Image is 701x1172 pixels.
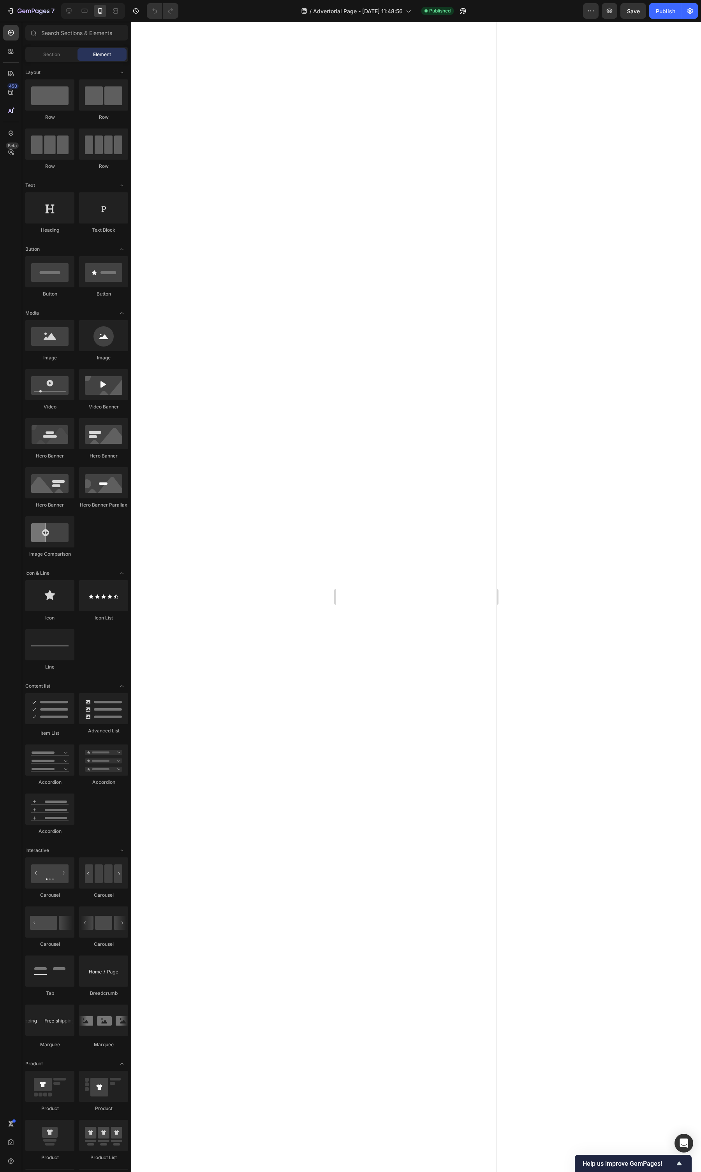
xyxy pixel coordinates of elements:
button: Publish [649,3,682,19]
span: Media [25,310,39,317]
div: Row [79,114,128,121]
span: Toggle open [116,844,128,857]
span: Advertorial Page - [DATE] 11:48:56 [313,7,403,15]
span: Text [25,182,35,189]
div: Product List [79,1154,128,1161]
span: Published [429,7,451,14]
div: Icon List [79,614,128,621]
span: Toggle open [116,179,128,192]
div: Beta [6,143,19,149]
div: Row [79,163,128,170]
span: Product [25,1060,43,1067]
div: Product [79,1105,128,1112]
div: 450 [7,83,19,89]
span: Toggle open [116,567,128,579]
div: Heading [25,227,74,234]
div: Text Block [79,227,128,234]
span: Layout [25,69,41,76]
span: Help us improve GemPages! [583,1160,675,1167]
div: Carousel [25,892,74,899]
div: Undo/Redo [147,3,178,19]
div: Button [25,290,74,297]
div: Image [25,354,74,361]
span: Toggle open [116,66,128,79]
div: Icon [25,614,74,621]
div: Video [25,403,74,410]
span: Toggle open [116,243,128,255]
span: Toggle open [116,1058,128,1070]
iframe: Design area [336,22,497,1172]
span: Icon & Line [25,570,49,577]
div: Image Comparison [25,551,74,558]
span: Button [25,246,40,253]
div: Line [25,663,74,670]
span: Interactive [25,847,49,854]
div: Advanced List [79,727,128,734]
button: 7 [3,3,58,19]
div: Carousel [79,941,128,948]
div: Product [25,1154,74,1161]
span: Element [93,51,111,58]
div: Hero Banner Parallax [79,502,128,509]
input: Search Sections & Elements [25,25,128,40]
div: Carousel [25,941,74,948]
span: / [310,7,312,15]
div: Item List [25,730,74,737]
div: Breadcrumb [79,990,128,997]
div: Product [25,1105,74,1112]
div: Button [79,290,128,297]
button: Show survey - Help us improve GemPages! [583,1159,684,1168]
div: Accordion [79,779,128,786]
p: 7 [51,6,55,16]
div: Row [25,114,74,121]
div: Hero Banner [25,452,74,459]
span: Section [43,51,60,58]
div: Marquee [25,1041,74,1048]
span: Toggle open [116,680,128,692]
div: Accordion [25,828,74,835]
span: Save [627,8,640,14]
div: Hero Banner [25,502,74,509]
div: Open Intercom Messenger [675,1134,693,1153]
span: Content list [25,683,50,690]
span: Toggle open [116,307,128,319]
button: Save [620,3,646,19]
div: Marquee [79,1041,128,1048]
div: Image [79,354,128,361]
div: Carousel [79,892,128,899]
div: Tab [25,990,74,997]
div: Publish [656,7,675,15]
div: Video Banner [79,403,128,410]
div: Accordion [25,779,74,786]
div: Row [25,163,74,170]
div: Hero Banner [79,452,128,459]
